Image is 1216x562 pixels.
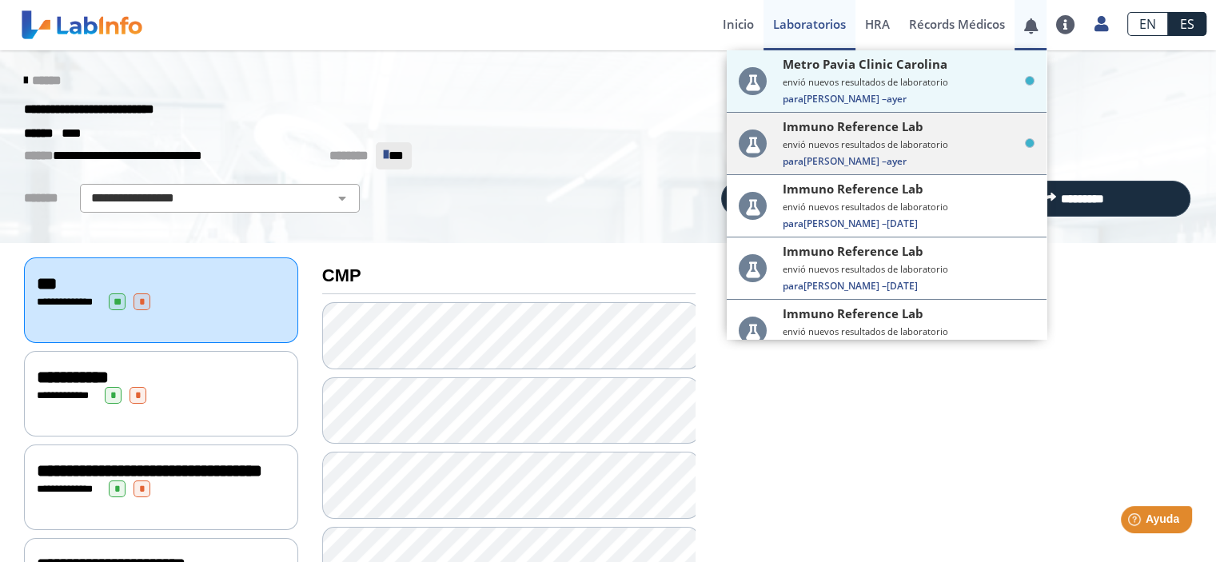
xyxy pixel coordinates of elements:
[783,154,803,168] span: Para
[1127,12,1168,36] a: EN
[783,243,923,259] span: Immuno Reference Lab
[887,217,918,230] span: [DATE]
[887,154,907,168] span: ayer
[783,217,1035,230] span: [PERSON_NAME] –
[783,279,1035,293] span: [PERSON_NAME] –
[783,325,1035,337] small: envió nuevos resultados de laboratorio
[783,201,1035,213] small: envió nuevos resultados de laboratorio
[783,92,803,106] span: Para
[783,279,803,293] span: Para
[783,263,1035,275] small: envió nuevos resultados de laboratorio
[1168,12,1206,36] a: ES
[783,181,923,197] span: Immuno Reference Lab
[783,76,1035,88] small: envió nuevos resultados de laboratorio
[322,265,361,285] b: CMP
[783,92,1035,106] span: [PERSON_NAME] –
[783,217,803,230] span: Para
[783,154,1035,168] span: [PERSON_NAME] –
[887,279,918,293] span: [DATE]
[865,16,890,32] span: HRA
[783,118,923,134] span: Immuno Reference Lab
[783,56,947,72] span: Metro Pavia Clinic Carolina
[887,92,907,106] span: ayer
[1074,500,1198,544] iframe: Help widget launcher
[783,305,923,321] span: Immuno Reference Lab
[783,138,1035,150] small: envió nuevos resultados de laboratorio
